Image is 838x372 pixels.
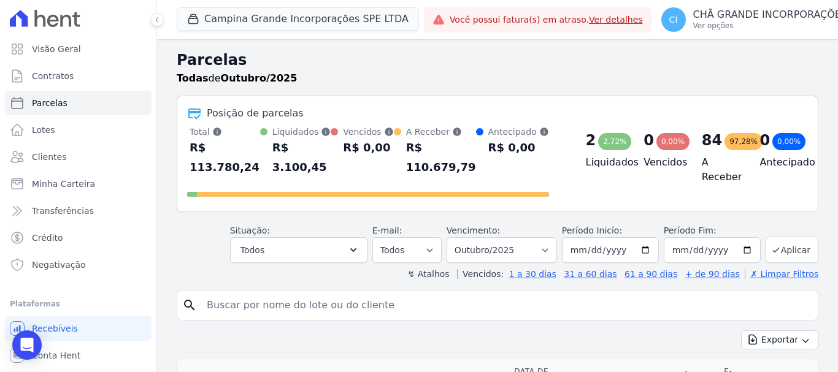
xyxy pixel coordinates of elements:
[407,269,449,279] label: ↯ Atalhos
[685,269,740,279] a: + de 90 dias
[669,15,678,24] span: CI
[586,131,596,150] div: 2
[5,226,152,250] a: Crédito
[772,133,805,150] div: 0,00%
[5,91,152,115] a: Parcelas
[343,138,393,158] div: R$ 0,00
[564,269,617,279] a: 31 a 60 dias
[199,293,813,317] input: Buscar por nome do lote ou do cliente
[190,126,260,138] div: Total
[32,205,94,217] span: Transferências
[5,252,152,277] a: Negativação
[12,330,42,360] div: Open Intercom Messenger
[32,322,78,335] span: Recebíveis
[644,131,654,150] div: 0
[5,64,152,88] a: Contratos
[5,316,152,341] a: Recebíveis
[488,138,549,158] div: R$ 0,00
[32,151,66,163] span: Clientes
[5,118,152,142] a: Lotes
[177,72,209,84] strong: Todas
[5,343,152,368] a: Conta Hent
[272,138,331,177] div: R$ 3.100,45
[488,126,549,138] div: Antecipado
[457,269,504,279] label: Vencidos:
[644,155,682,170] h4: Vencidos
[5,37,152,61] a: Visão Geral
[509,269,556,279] a: 1 a 30 dias
[5,145,152,169] a: Clientes
[5,172,152,196] a: Minha Carteira
[32,232,63,244] span: Crédito
[32,97,67,109] span: Parcelas
[32,43,81,55] span: Visão Geral
[625,269,677,279] a: 61 a 90 dias
[32,259,86,271] span: Negativação
[725,133,763,150] div: 97,28%
[182,298,197,313] i: search
[5,199,152,223] a: Transferências
[221,72,298,84] strong: Outubro/2025
[32,178,95,190] span: Minha Carteira
[702,155,740,184] h4: A Receber
[230,237,367,263] button: Todos
[406,126,476,138] div: A Receber
[190,138,260,177] div: R$ 113.780,24
[745,269,818,279] a: ✗ Limpar Filtros
[272,126,331,138] div: Liquidados
[177,49,818,71] h2: Parcelas
[10,297,147,311] div: Plataformas
[766,237,818,263] button: Aplicar
[32,349,80,362] span: Conta Hent
[343,126,393,138] div: Vencidos
[230,226,270,235] label: Situação:
[406,138,476,177] div: R$ 110.679,79
[372,226,402,235] label: E-mail:
[177,71,297,86] p: de
[447,226,500,235] label: Vencimento:
[177,7,419,31] button: Campina Grande Incorporações SPE LTDA
[32,124,55,136] span: Lotes
[656,133,690,150] div: 0,00%
[32,70,74,82] span: Contratos
[759,155,798,170] h4: Antecipado
[240,243,264,257] span: Todos
[586,155,625,170] h4: Liquidados
[664,224,761,237] label: Período Fim:
[207,106,304,121] div: Posição de parcelas
[741,330,818,349] button: Exportar
[598,133,631,150] div: 2,72%
[450,13,643,26] span: Você possui fatura(s) em atraso.
[759,131,770,150] div: 0
[589,15,643,25] a: Ver detalhes
[562,226,622,235] label: Período Inicío:
[702,131,722,150] div: 84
